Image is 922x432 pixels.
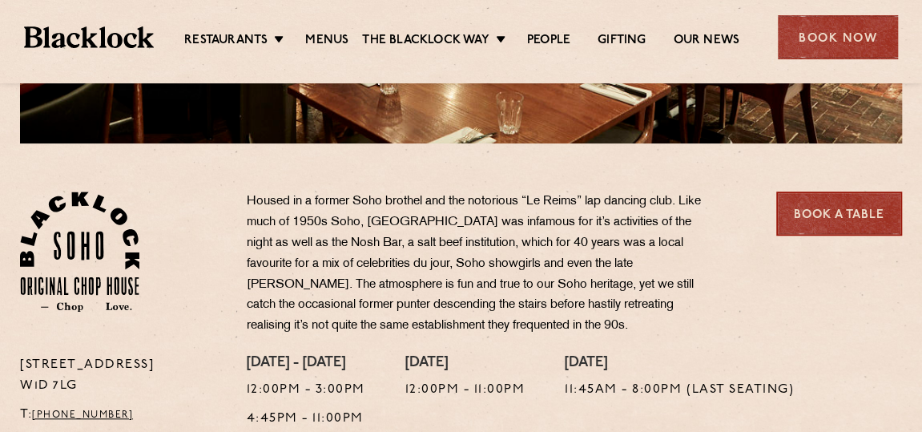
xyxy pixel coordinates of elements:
[362,33,489,50] a: The Blacklock Way
[527,33,570,50] a: People
[673,33,739,50] a: Our News
[598,33,646,50] a: Gifting
[247,409,365,430] p: 4:45pm - 11:00pm
[247,380,365,401] p: 12:00pm - 3:00pm
[247,355,365,373] h4: [DATE] - [DATE]
[778,15,898,59] div: Book Now
[565,355,794,373] h4: [DATE]
[24,26,154,48] img: BL_Textured_Logo-footer-cropped.svg
[405,355,525,373] h4: [DATE]
[305,33,348,50] a: Menus
[20,192,139,312] img: Soho-stamp-default.svg
[20,405,223,426] p: T:
[20,355,223,397] p: [STREET_ADDRESS] W1D 7LG
[565,380,794,401] p: 11:45am - 8:00pm (Last seating)
[405,380,525,401] p: 12:00pm - 11:00pm
[776,192,902,236] a: Book a Table
[184,33,268,50] a: Restaurants
[32,410,133,420] a: [PHONE_NUMBER]
[247,192,719,337] p: Housed in a former Soho brothel and the notorious “Le Reims” lap dancing club. Like much of 1950s...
